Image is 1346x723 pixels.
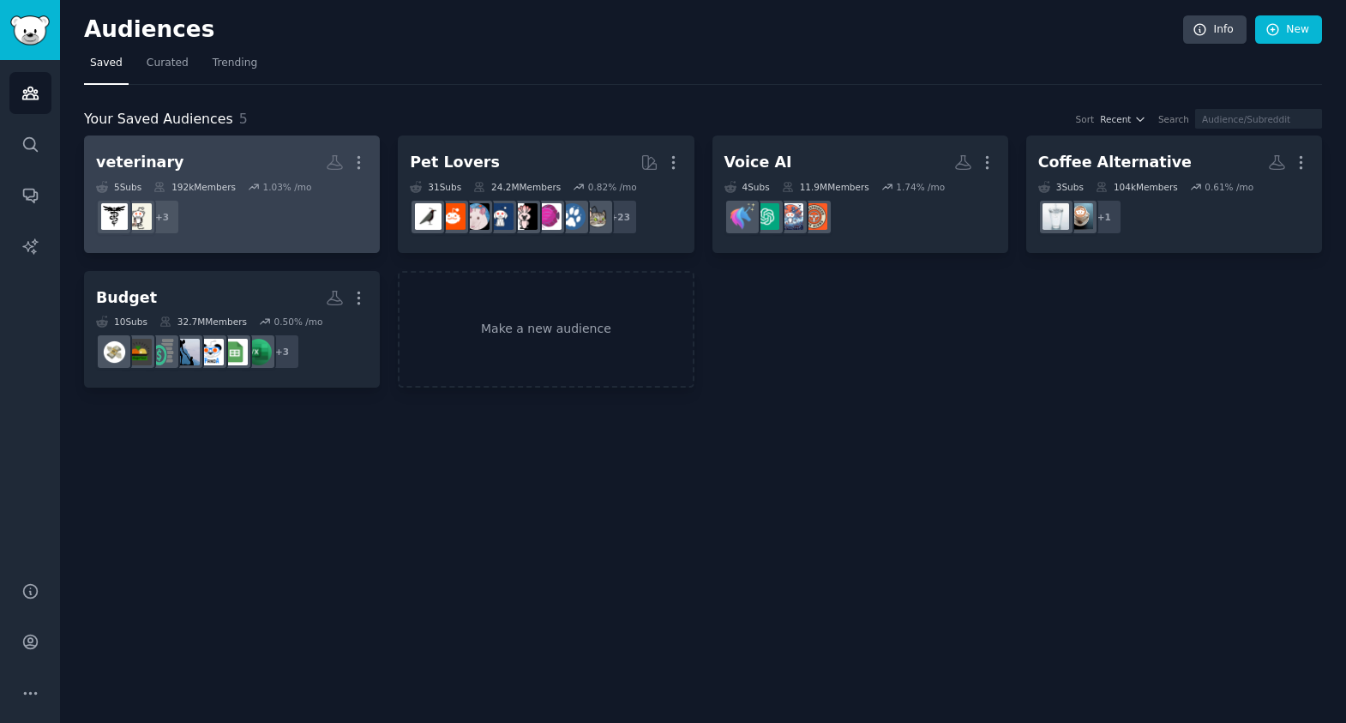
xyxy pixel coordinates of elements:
[221,339,248,365] img: googlesheets
[141,50,195,85] a: Curated
[473,181,561,193] div: 24.2M Members
[153,181,236,193] div: 192k Members
[398,271,694,389] a: Make a new audience
[147,56,189,71] span: Curated
[159,316,247,328] div: 32.7M Members
[1195,109,1322,129] input: Audience/Subreddit
[777,203,803,230] img: AI_Agents
[712,136,1008,253] a: Voice AI4Subs11.9MMembers1.74% /moEntrepreneurRideAlongAI_AgentsChatGPTvoice_ai_agents
[724,152,792,173] div: Voice AI
[398,136,694,253] a: Pet Lovers31Subs24.2MMembers0.82% /mo+23catsdogsAquariumsparrotsdogswithjobsRATSBeardedDragonsbir...
[463,203,490,230] img: RATS
[144,199,180,235] div: + 3
[801,203,827,230] img: EntrepreneurRideAlong
[410,181,461,193] div: 31 Sub s
[1158,113,1189,125] div: Search
[239,111,248,127] span: 5
[896,181,945,193] div: 1.74 % /mo
[1100,113,1131,125] span: Recent
[101,339,128,365] img: budget
[753,203,779,230] img: ChatGPT
[96,152,183,173] div: veterinary
[84,271,380,389] a: Budget10Subs32.7MMembers0.50% /mo+3excelgooglesheetsFPandApovertyfinanceFinancialPlanningbudgetfo...
[96,181,141,193] div: 5 Sub s
[1183,15,1247,45] a: Info
[729,203,755,230] img: voice_ai_agents
[84,16,1183,44] h2: Audiences
[1096,181,1178,193] div: 104k Members
[213,56,257,71] span: Trending
[1026,136,1322,253] a: Coffee Alternative3Subs104kMembers0.61% /mo+1Coffee_Shopdecaf
[96,287,157,309] div: Budget
[1067,203,1093,230] img: Coffee_Shop
[1038,181,1084,193] div: 3 Sub s
[1205,181,1253,193] div: 0.61 % /mo
[602,199,638,235] div: + 23
[1038,152,1192,173] div: Coffee Alternative
[125,339,152,365] img: budgetfood
[10,15,50,45] img: GummySearch logo
[415,203,442,230] img: birding
[197,339,224,365] img: FPandA
[84,136,380,253] a: veterinary5Subs192kMembers1.03% /mo+3veterinaryschoolVetTech
[262,181,311,193] div: 1.03 % /mo
[273,316,322,328] div: 0.50 % /mo
[782,181,869,193] div: 11.9M Members
[724,181,770,193] div: 4 Sub s
[487,203,514,230] img: dogswithjobs
[410,152,500,173] div: Pet Lovers
[583,203,610,230] img: cats
[173,339,200,365] img: povertyfinance
[1255,15,1322,45] a: New
[96,316,147,328] div: 10 Sub s
[264,334,300,370] div: + 3
[84,50,129,85] a: Saved
[1076,113,1095,125] div: Sort
[588,181,637,193] div: 0.82 % /mo
[125,203,152,230] img: veterinaryschool
[207,50,263,85] a: Trending
[439,203,466,230] img: BeardedDragons
[101,203,128,230] img: VetTech
[149,339,176,365] img: FinancialPlanning
[1100,113,1146,125] button: Recent
[1043,203,1069,230] img: decaf
[84,109,233,130] span: Your Saved Audiences
[245,339,272,365] img: excel
[1086,199,1122,235] div: + 1
[511,203,538,230] img: parrots
[90,56,123,71] span: Saved
[559,203,586,230] img: dogs
[535,203,562,230] img: Aquariums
